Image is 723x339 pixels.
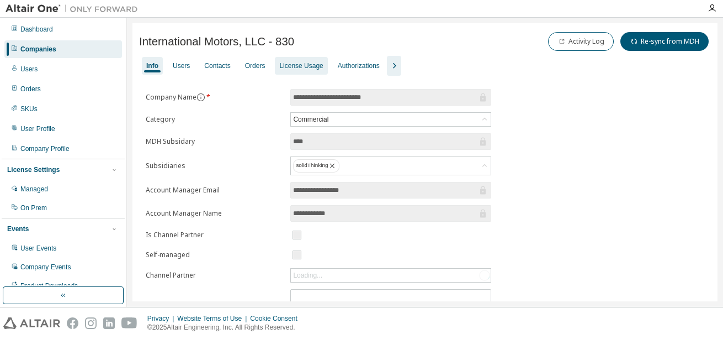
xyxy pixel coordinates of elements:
[146,61,158,70] div: Info
[7,225,29,233] div: Events
[20,85,41,93] div: Orders
[147,314,177,323] div: Privacy
[293,271,322,280] div: Loading...
[146,186,284,195] label: Account Manager Email
[250,314,304,323] div: Cookie Consent
[20,144,70,153] div: Company Profile
[3,317,60,329] img: altair_logo.svg
[338,61,380,70] div: Authorizations
[146,251,284,259] label: Self-managed
[146,231,284,239] label: Is Channel Partner
[147,323,304,332] p: © 2025 Altair Engineering, Inc. All Rights Reserved.
[146,137,284,146] label: MDH Subsidary
[121,317,137,329] img: youtube.svg
[67,317,78,329] img: facebook.svg
[20,105,38,113] div: SKUs
[196,93,205,102] button: information
[177,314,250,323] div: Website Terms of Use
[204,61,230,70] div: Contacts
[20,124,55,133] div: User Profile
[6,3,143,14] img: Altair One
[146,93,284,102] label: Company Name
[291,269,491,282] div: Loading...
[173,61,190,70] div: Users
[146,271,284,280] label: Channel Partner
[291,157,491,175] div: solidThinking
[20,45,56,54] div: Companies
[20,185,48,194] div: Managed
[146,209,284,218] label: Account Manager Name
[245,61,265,70] div: Orders
[85,317,97,329] img: instagram.svg
[20,281,78,290] div: Product Downloads
[20,244,56,253] div: User Events
[548,32,614,51] button: Activity Log
[20,204,47,212] div: On Prem
[7,165,60,174] div: License Settings
[146,301,161,310] label: Note
[291,113,330,126] div: Commercial
[20,25,53,34] div: Dashboard
[291,113,491,126] div: Commercial
[279,61,323,70] div: License Usage
[20,263,71,272] div: Company Events
[103,317,115,329] img: linkedin.svg
[620,32,709,51] button: Re-sync from MDH
[146,161,284,170] label: Subsidiaries
[20,65,38,74] div: Users
[146,115,284,124] label: Category
[293,159,339,173] div: solidThinking
[139,35,294,48] span: International Motors, LLC - 830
